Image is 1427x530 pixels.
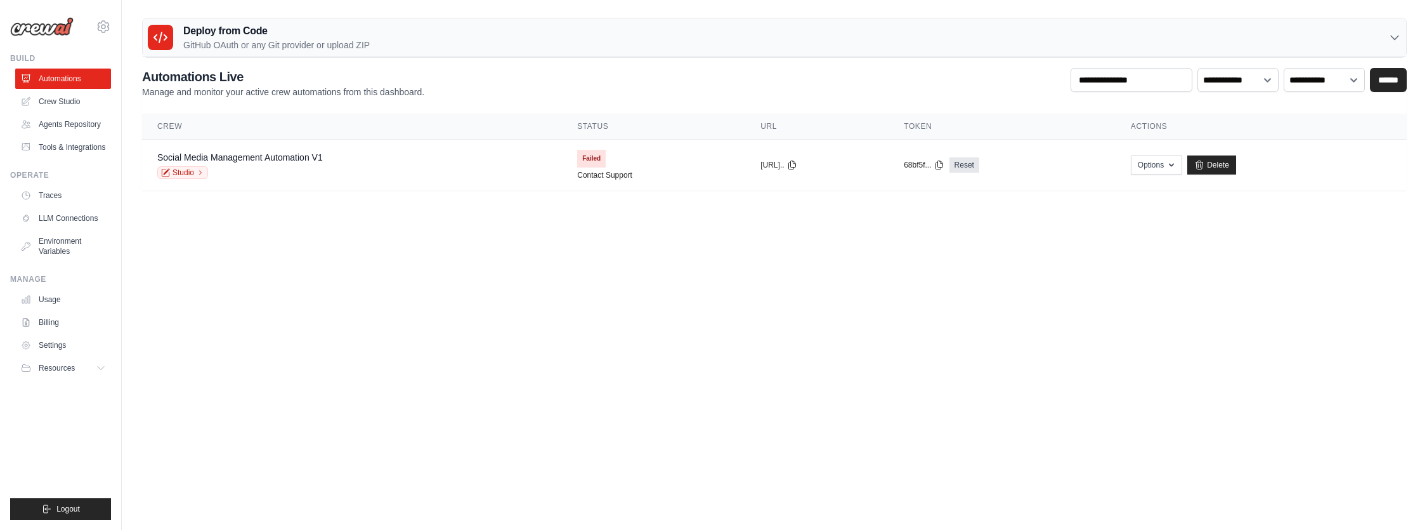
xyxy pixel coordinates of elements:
a: Usage [15,289,111,310]
th: Crew [142,114,562,140]
a: Automations [15,69,111,89]
th: Token [889,114,1116,140]
a: Environment Variables [15,231,111,262]
a: Traces [15,185,111,206]
a: Delete [1187,156,1236,175]
button: 68bf5f... [904,160,944,170]
button: Logout [10,498,111,520]
a: Studio [157,166,208,179]
th: Actions [1116,114,1407,140]
span: Failed [577,150,606,168]
img: Logo [10,17,74,36]
a: Contact Support [577,170,632,180]
span: Logout [56,504,80,514]
a: Crew Studio [15,91,111,112]
div: Manage [10,274,111,284]
a: Social Media Management Automation V1 [157,152,323,162]
a: Settings [15,335,111,355]
button: Options [1131,156,1182,175]
th: Status [562,114,745,140]
p: Manage and monitor your active crew automations from this dashboard. [142,86,424,98]
div: Build [10,53,111,63]
p: GitHub OAuth or any Git provider or upload ZIP [183,39,370,51]
h2: Automations Live [142,68,424,86]
div: Operate [10,170,111,180]
h3: Deploy from Code [183,23,370,39]
a: Agents Repository [15,114,111,135]
a: LLM Connections [15,208,111,229]
span: Resources [39,363,75,373]
a: Reset [949,157,979,173]
a: Billing [15,312,111,333]
a: Tools & Integrations [15,137,111,157]
th: URL [745,114,889,140]
button: Resources [15,358,111,378]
